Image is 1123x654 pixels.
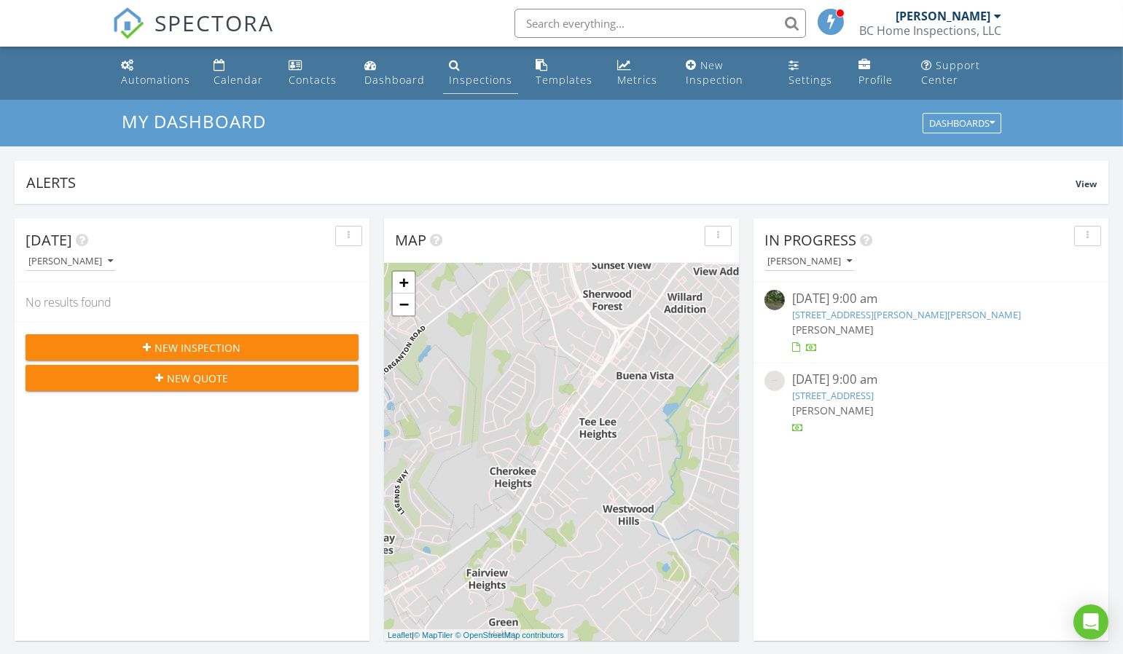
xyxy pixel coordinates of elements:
[792,389,874,402] a: [STREET_ADDRESS]
[208,52,271,94] a: Calendar
[443,52,518,94] a: Inspections
[783,52,840,94] a: Settings
[1073,604,1108,639] div: Open Intercom Messenger
[26,230,72,250] span: [DATE]
[792,323,874,336] span: [PERSON_NAME]
[611,52,669,94] a: Metrics
[395,230,426,250] span: Map
[26,173,1076,192] div: Alerts
[767,256,852,267] div: [PERSON_NAME]
[26,334,359,361] button: New Inspection
[915,52,1008,94] a: Support Center
[792,290,1070,308] div: [DATE] 9:00 am
[393,293,415,315] a: Zoom out
[115,52,196,94] a: Automations (Basic)
[289,73,337,87] div: Contacts
[792,371,1070,389] div: [DATE] 9:00 am
[858,73,893,87] div: Profile
[449,73,512,87] div: Inspections
[764,230,856,250] span: In Progress
[455,631,564,639] a: © OpenStreetMap contributors
[26,365,359,391] button: New Quote
[929,119,995,129] div: Dashboards
[122,109,266,133] span: My Dashboard
[686,58,744,87] div: New Inspection
[764,371,785,391] img: streetview
[514,9,806,38] input: Search everything...
[923,114,1001,134] button: Dashboards
[1076,178,1097,190] span: View
[28,256,113,267] div: [PERSON_NAME]
[414,631,453,639] a: © MapTiler
[859,23,1001,38] div: BC Home Inspections, LLC
[393,272,415,293] a: Zoom in
[536,73,592,87] div: Templates
[789,73,832,87] div: Settings
[15,283,369,322] div: No results found
[896,9,990,23] div: [PERSON_NAME]
[283,52,347,94] a: Contacts
[359,52,431,94] a: Dashboard
[764,252,855,272] button: [PERSON_NAME]
[764,290,785,310] img: streetview
[154,7,274,38] span: SPECTORA
[26,252,116,272] button: [PERSON_NAME]
[112,7,144,39] img: The Best Home Inspection Software - Spectora
[921,58,980,87] div: Support Center
[853,52,904,94] a: Company Profile
[764,290,1097,355] a: [DATE] 9:00 am [STREET_ADDRESS][PERSON_NAME][PERSON_NAME] [PERSON_NAME]
[364,73,425,87] div: Dashboard
[155,340,241,355] span: New Inspection
[112,20,274,50] a: SPECTORA
[384,629,568,642] div: |
[617,73,657,87] div: Metrics
[388,631,412,639] a: Leaflet
[792,403,874,417] span: [PERSON_NAME]
[681,52,772,94] a: New Inspection
[168,371,229,386] span: New Quote
[530,52,600,94] a: Templates
[214,73,263,87] div: Calendar
[792,308,1021,321] a: [STREET_ADDRESS][PERSON_NAME][PERSON_NAME]
[121,73,190,87] div: Automations
[764,371,1097,436] a: [DATE] 9:00 am [STREET_ADDRESS] [PERSON_NAME]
